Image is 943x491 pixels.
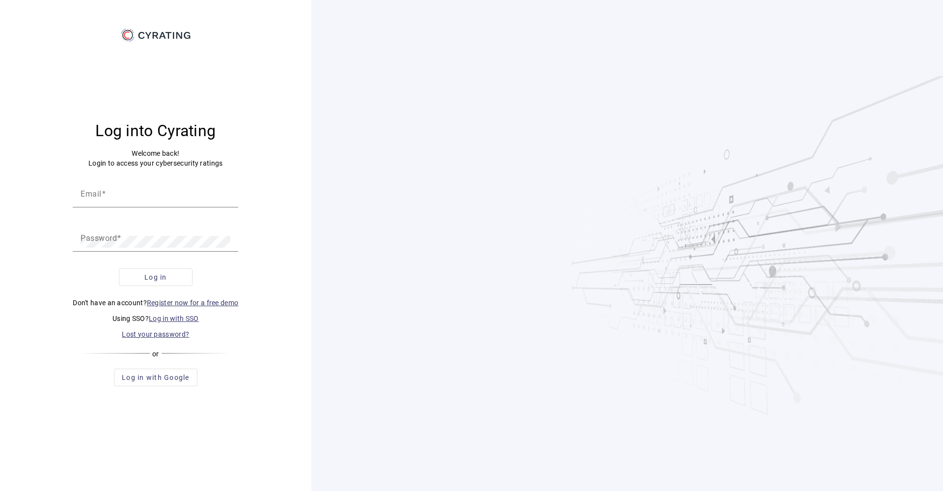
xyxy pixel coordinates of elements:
g: CYRATING [139,32,191,39]
button: Log in [119,268,193,286]
p: Using SSO? [73,314,238,323]
mat-label: Password [81,233,117,242]
mat-label: Email [81,189,102,198]
p: Welcome back! Login to access your cybersecurity ratings [73,148,238,168]
a: Lost your password? [122,330,189,338]
a: Register now for a free demo [147,299,238,307]
span: Log in with Google [122,373,190,382]
div: or [80,349,231,359]
a: Log in with SSO [149,315,199,322]
p: Don't have an account? [73,298,238,308]
h3: Log into Cyrating [73,121,238,141]
button: Log in with Google [114,369,197,386]
span: Log in [144,272,167,282]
